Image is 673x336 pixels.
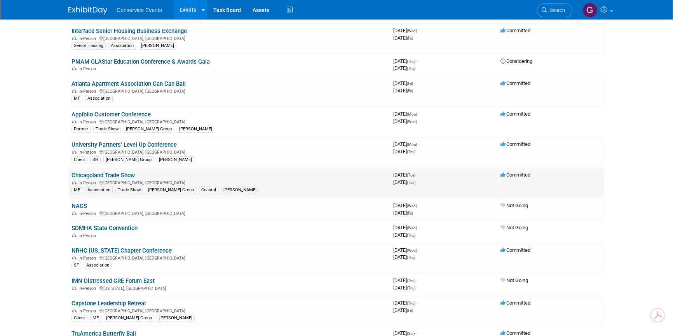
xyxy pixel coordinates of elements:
div: Senior Housing [71,42,106,49]
span: [DATE] [393,28,419,33]
img: In-Person Event [72,180,77,184]
img: In-Person Event [72,308,77,312]
span: In-Person [78,211,98,216]
div: [PERSON_NAME] Group [103,156,154,163]
img: Gayle Reese [582,3,597,17]
span: (Tue) [407,180,415,185]
span: Conservice Events [117,7,162,13]
span: (Thu) [407,286,415,290]
img: In-Person Event [72,150,77,154]
span: [DATE] [393,277,418,283]
div: [GEOGRAPHIC_DATA], [GEOGRAPHIC_DATA] [71,149,387,155]
span: [DATE] [393,307,413,313]
div: [PERSON_NAME] Group [124,126,174,133]
div: [GEOGRAPHIC_DATA], [GEOGRAPHIC_DATA] [71,210,387,216]
span: (Thu) [407,150,415,154]
span: (Thu) [407,59,415,64]
span: - [418,28,419,33]
div: [PERSON_NAME] Group [146,187,196,194]
a: Chicagoland Trade Show [71,172,135,179]
span: - [416,330,417,336]
span: Committed [500,141,530,147]
span: (Sat) [407,331,415,336]
a: IMN Distressed CRE Forum East [71,277,155,284]
span: - [418,203,419,208]
div: [GEOGRAPHIC_DATA], [GEOGRAPHIC_DATA] [71,35,387,41]
span: Committed [500,172,530,178]
img: In-Person Event [72,66,77,70]
span: Not Going [500,203,528,208]
span: (Wed) [407,120,417,124]
div: [PERSON_NAME] [177,126,214,133]
div: Client [71,156,87,163]
span: Committed [500,300,530,306]
img: In-Person Event [72,256,77,260]
span: (Fri) [407,211,413,215]
span: (Tue) [407,173,415,177]
span: In-Person [78,36,98,41]
span: - [417,172,418,178]
span: In-Person [78,66,98,71]
span: Committed [500,28,530,33]
div: MF [90,315,101,322]
span: - [418,111,419,117]
div: MF [71,187,82,194]
span: [DATE] [393,254,415,260]
div: Association [84,262,112,269]
span: In-Person [78,120,98,125]
span: [DATE] [393,203,419,208]
span: [DATE] [393,80,415,86]
span: (Mon) [407,112,417,116]
span: [DATE] [393,111,419,117]
span: (Mon) [407,142,417,147]
span: (Fri) [407,36,413,40]
span: (Thu) [407,279,415,283]
span: - [414,80,415,86]
span: (Wed) [407,204,417,208]
img: In-Person Event [72,233,77,237]
span: [DATE] [393,35,413,41]
span: (Fri) [407,81,413,86]
div: SF [71,262,81,269]
div: Association [85,95,113,102]
a: Atlanta Apartment Association Can Can Ball [71,80,186,87]
span: In-Person [78,233,98,238]
a: Appfolio Customer Conference [71,111,151,118]
div: Trade Show [115,187,143,194]
span: (Thu) [407,301,415,305]
div: [GEOGRAPHIC_DATA], [GEOGRAPHIC_DATA] [71,118,387,125]
span: (Thu) [407,66,415,71]
span: (Fri) [407,308,413,313]
span: (Wed) [407,226,417,230]
span: In-Person [78,150,98,155]
img: In-Person Event [72,120,77,123]
span: Committed [500,80,530,86]
a: NRHC [US_STATE] Chapter Conference [71,247,172,254]
span: (Wed) [407,29,417,33]
img: ExhibitDay [68,7,107,14]
span: Search [547,7,565,13]
div: [PERSON_NAME] [157,156,194,163]
span: [DATE] [393,210,413,216]
span: In-Person [78,308,98,313]
span: - [418,141,419,147]
div: Association [108,42,136,49]
a: University Partners' Level Up Conference [71,141,177,148]
span: - [417,300,418,306]
div: [US_STATE], [GEOGRAPHIC_DATA] [71,285,387,291]
span: [DATE] [393,172,418,178]
span: In-Person [78,89,98,94]
span: (Thu) [407,255,415,260]
div: MF [71,95,82,102]
span: [DATE] [393,65,415,71]
span: [DATE] [393,285,415,291]
span: In-Person [78,256,98,261]
span: [DATE] [393,149,415,154]
a: Search [537,3,572,17]
span: In-Person [78,286,98,291]
img: In-Person Event [72,36,77,40]
span: Not Going [500,277,528,283]
span: [DATE] [393,179,415,185]
span: Considering [500,58,532,64]
span: - [417,277,418,283]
